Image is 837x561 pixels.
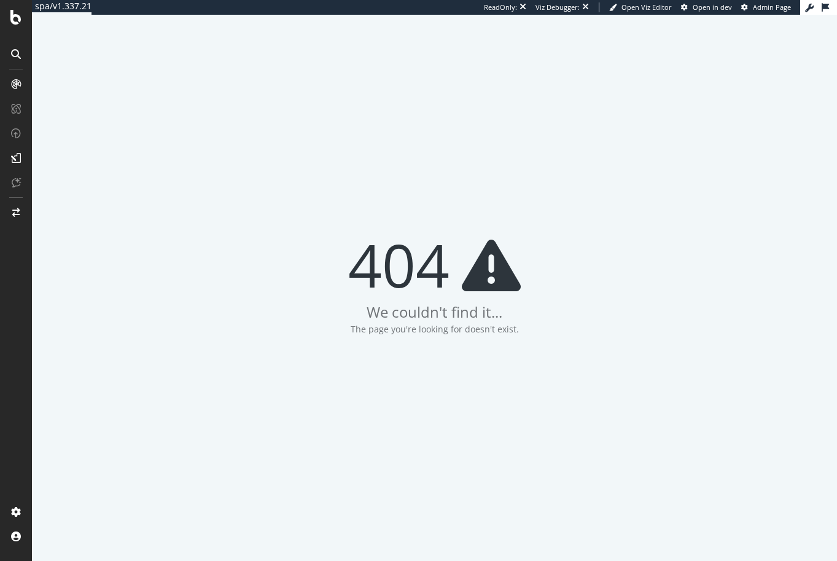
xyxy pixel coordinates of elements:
[484,2,517,12] div: ReadOnly:
[609,2,672,12] a: Open Viz Editor
[367,302,502,323] div: We couldn't find it...
[348,234,521,296] div: 404
[351,323,519,335] div: The page you're looking for doesn't exist.
[741,2,791,12] a: Admin Page
[535,2,580,12] div: Viz Debugger:
[753,2,791,12] span: Admin Page
[681,2,732,12] a: Open in dev
[621,2,672,12] span: Open Viz Editor
[693,2,732,12] span: Open in dev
